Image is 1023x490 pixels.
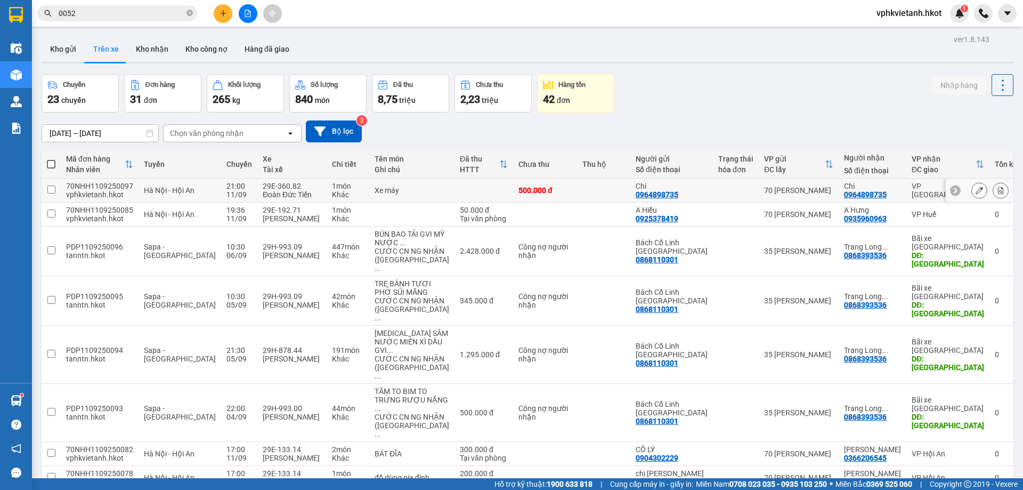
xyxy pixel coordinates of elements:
div: CƯỚC CN NG NHẬN (HÀNG ĐI 4/9) [375,413,449,438]
div: Khối lượng [228,81,261,89]
div: 0868393536 [844,355,887,363]
div: TRE BÁNH TƯƠI PHỞ SỦI MĂNG [375,279,449,296]
div: DĐ: Long Biên [912,301,984,318]
div: Tại văn phòng [460,454,508,462]
div: 29H-993.00 [263,404,321,413]
th: Toggle SortBy [759,150,839,179]
div: CÔ LÝ [636,445,708,454]
div: 0961395428 [636,478,678,486]
div: Công nợ người nhận [518,243,572,260]
div: 29E-133.14 [263,469,321,478]
div: 0868110301 [636,305,678,314]
div: 0 [995,449,1021,458]
div: GVS SÂM NƯỚC MIẾN XÌ DẦU GVI BIA [375,329,449,355]
div: 70NHH1109250078 [66,469,133,478]
button: Hàng đã giao [236,36,298,62]
div: 29E-133.14 [263,445,321,454]
span: ⚪️ [830,482,833,486]
div: Đã thu [393,81,413,89]
div: 1 món [332,182,364,190]
span: 42 [543,93,555,106]
div: 44 món [332,404,364,413]
div: ver 1.8.143 [954,34,989,45]
button: Số lượng840món [289,74,367,113]
span: chuyến [61,96,86,105]
span: notification [11,444,21,454]
img: logo-vxr [9,7,23,23]
button: aim [263,4,282,23]
div: 0868393536 [844,413,887,421]
span: kg [232,96,240,105]
strong: 1900 633 818 [547,480,592,488]
div: 0 [995,473,1021,482]
div: Sửa đơn hàng [971,182,987,198]
input: Select a date range. [42,125,158,142]
button: Hàng tồn42đơn [537,74,614,113]
div: A Hiếu [636,206,708,214]
div: Công nợ người nhận [518,346,572,363]
span: triệu [482,96,498,105]
span: Hà Nội - Hội An [144,186,194,195]
div: 11/09 [226,214,252,223]
div: 0868393536 [844,301,887,309]
div: 22:00 [226,404,252,413]
div: 17:00 [226,469,252,478]
div: 0868110301 [636,255,678,264]
div: Khác [332,478,364,486]
div: đồ dùng gia đình [375,473,449,482]
div: 500.000 đ [518,186,572,195]
button: Khối lượng265kg [207,74,284,113]
div: 70 [PERSON_NAME] [764,449,833,458]
div: 0 [995,247,1021,255]
div: 0925378419 [636,214,678,223]
span: đơn [557,96,570,105]
span: 23 [47,93,59,106]
div: Ghi chú [375,165,449,174]
div: Thu hộ [582,160,625,168]
div: 42 món [332,292,364,301]
div: 35 [PERSON_NAME] [764,350,833,359]
th: Toggle SortBy [454,150,513,179]
div: 17:00 [226,445,252,454]
div: 2 món [332,445,364,454]
div: Tuyến [144,160,216,168]
div: 05/09 [226,301,252,309]
div: 0868110301 [636,417,678,425]
div: 21:00 [226,182,252,190]
img: warehouse-icon [11,395,22,406]
div: vphkvietanh.hkot [66,214,133,223]
span: ... [375,430,381,438]
div: 0366206545 [844,454,887,462]
div: Đã thu [460,155,499,163]
span: 31 [130,93,142,106]
div: 19:36 [226,206,252,214]
div: Khác [332,454,364,462]
img: warehouse-icon [11,43,22,54]
th: Toggle SortBy [61,150,139,179]
div: Tồn kho [995,160,1021,168]
img: phone-icon [979,9,988,18]
div: hóa đơn [718,165,753,174]
div: Trang Long Biên (Bách Cổ Linh) [844,243,901,251]
div: Trang Long Biên (Bách Cổ Linh) [844,404,901,413]
div: Đơn hàng [145,81,175,89]
div: 500.000 đ [460,408,508,417]
span: ... [375,372,381,380]
div: 70NHH1109250097 [66,182,133,190]
div: 35 [PERSON_NAME] [764,408,833,417]
button: plus [214,4,232,23]
div: 0963693689 [844,478,887,486]
img: icon-new-feature [955,9,964,18]
div: tanntn.hkot [66,413,133,421]
div: 70 [PERSON_NAME] [764,186,833,195]
div: [PERSON_NAME] [263,478,321,486]
div: Khác [332,214,364,223]
div: Mã đơn hàng [66,155,125,163]
div: Bách Cổ Linh Long Biên [636,342,708,359]
span: ↔ [GEOGRAPHIC_DATA] [7,54,91,79]
div: Nhân viên [66,165,125,174]
div: PDP1109250096 [66,243,133,251]
div: VP nhận [912,155,976,163]
div: 10:30 [226,292,252,301]
div: 11/09 [226,478,252,486]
